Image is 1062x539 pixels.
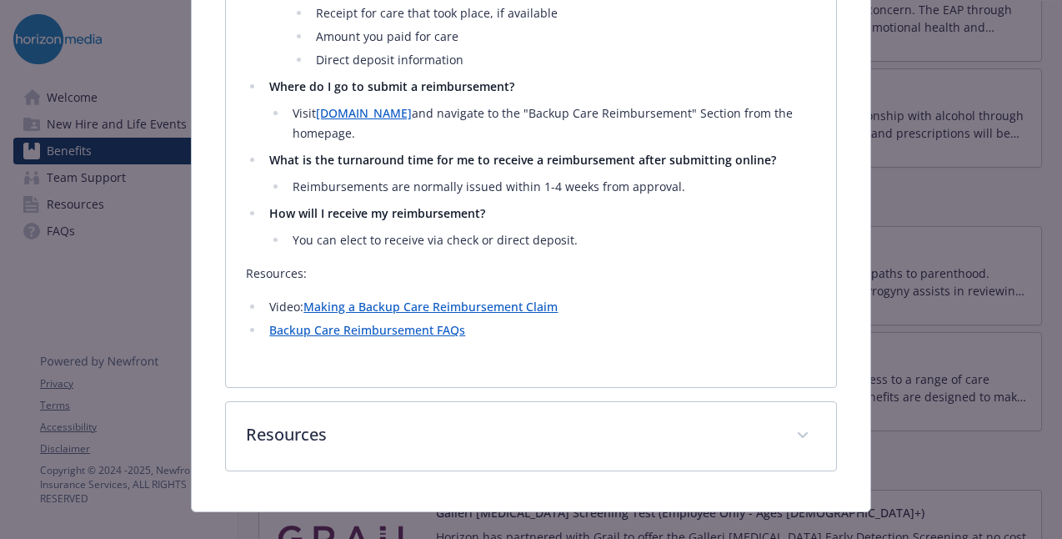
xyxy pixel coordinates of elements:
[226,402,835,471] div: Resources
[246,422,775,447] p: Resources
[269,205,485,221] strong: How will I receive my reimbursement?
[288,177,815,197] li: Reimbursements are normally issued within 1-4 weeks from approval.
[288,230,815,250] li: You can elect to receive via check or direct deposit.
[311,50,815,70] li: Direct deposit information
[311,3,815,23] li: Receipt for care that took place, if available
[311,27,815,47] li: Amount you paid for care
[246,264,815,284] p: Resources:
[316,105,412,121] a: [DOMAIN_NAME]
[264,297,815,317] li: Video:
[303,299,558,315] a: Making a Backup Care Reimbursement Claim
[288,103,815,144] li: Visit and navigate to the "Backup Care Reimbursement" Section from the homepage.
[269,152,776,168] strong: What is the turnaround time for me to receive a reimbursement after submitting online?
[269,322,465,338] a: Backup Care Reimbursement FAQs
[269,78,514,94] strong: Where do I go to submit a reimbursement?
